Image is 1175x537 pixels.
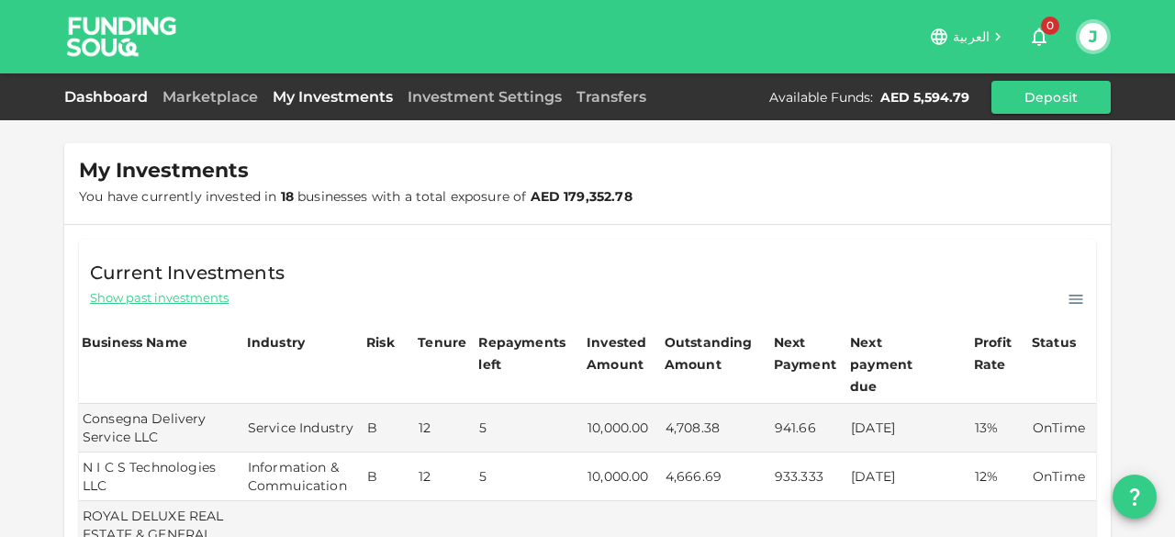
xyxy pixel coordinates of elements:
div: Tenure [418,331,466,353]
td: Information & Commuication [244,453,364,501]
div: Business Name [82,331,187,353]
div: Industry [247,331,305,353]
div: Outstanding Amount [665,331,756,375]
div: Risk [366,331,403,353]
div: Available Funds : [769,88,873,106]
td: OnTime [1029,404,1096,453]
td: 12 [415,453,476,501]
button: Deposit [991,81,1111,114]
td: 5 [476,453,584,501]
td: 10,000.00 [584,404,662,453]
strong: AED 179,352.78 [531,188,632,205]
td: 5 [476,404,584,453]
div: Status [1032,331,1078,353]
td: 933.333 [771,453,847,501]
a: Investment Settings [400,88,569,106]
td: Consegna Delivery Service LLC [79,404,244,453]
div: Profit Rate [974,331,1026,375]
td: [DATE] [847,453,971,501]
a: My Investments [265,88,400,106]
span: Show past investments [90,289,229,307]
span: My Investments [79,158,249,184]
td: B [364,453,415,501]
td: 12 [415,404,476,453]
td: 12% [971,453,1029,501]
div: Next Payment [774,331,845,375]
td: 4,708.38 [662,404,771,453]
div: Repayments left [478,331,570,375]
div: Invested Amount [587,331,659,375]
a: Transfers [569,88,654,106]
span: العربية [953,28,990,45]
td: 941.66 [771,404,847,453]
span: You have currently invested in businesses with a total exposure of [79,188,632,205]
div: Next payment due [850,331,942,397]
button: J [1080,23,1107,50]
td: OnTime [1029,453,1096,501]
td: 4,666.69 [662,453,771,501]
td: [DATE] [847,404,971,453]
strong: 18 [281,188,294,205]
span: Current Investments [90,258,285,287]
td: B [364,404,415,453]
button: 0 [1021,18,1057,55]
td: 13% [971,404,1029,453]
span: 0 [1041,17,1059,35]
a: Dashboard [64,88,155,106]
td: 10,000.00 [584,453,662,501]
div: AED 5,594.79 [880,88,969,106]
button: question [1113,475,1157,519]
a: Marketplace [155,88,265,106]
td: Service Industry [244,404,364,453]
td: N I C S Technologies LLC [79,453,244,501]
